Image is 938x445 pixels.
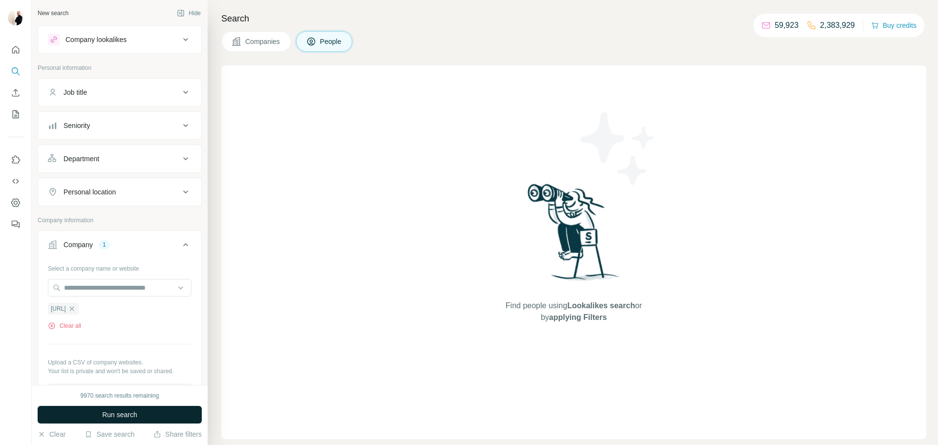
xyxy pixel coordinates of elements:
[221,12,926,25] h4: Search
[64,187,116,197] div: Personal location
[38,406,202,424] button: Run search
[153,429,202,439] button: Share filters
[495,300,652,323] span: Find people using or by
[775,20,799,31] p: 59,923
[170,6,208,21] button: Hide
[102,410,137,420] span: Run search
[549,313,607,321] span: applying Filters
[38,28,201,51] button: Company lookalikes
[871,19,917,32] button: Buy credits
[38,64,202,72] p: Personal information
[38,429,65,439] button: Clear
[8,10,23,25] img: Avatar
[38,216,202,225] p: Company information
[85,429,134,439] button: Save search
[8,106,23,123] button: My lists
[51,304,66,313] span: [URL]
[523,181,625,290] img: Surfe Illustration - Woman searching with binoculars
[38,81,201,104] button: Job title
[38,9,68,18] div: New search
[99,240,110,249] div: 1
[8,84,23,102] button: Enrich CSV
[567,301,635,310] span: Lookalikes search
[38,147,201,170] button: Department
[8,151,23,169] button: Use Surfe on LinkedIn
[64,121,90,130] div: Seniority
[8,194,23,212] button: Dashboard
[48,358,192,367] p: Upload a CSV of company websites.
[64,154,99,164] div: Department
[8,63,23,80] button: Search
[320,37,342,46] span: People
[64,240,93,250] div: Company
[65,35,127,44] div: Company lookalikes
[48,260,192,273] div: Select a company name or website
[8,215,23,233] button: Feedback
[48,321,81,330] button: Clear all
[820,20,855,31] p: 2,383,929
[8,172,23,190] button: Use Surfe API
[38,180,201,204] button: Personal location
[64,87,87,97] div: Job title
[48,383,192,401] button: Upload a list of companies
[38,114,201,137] button: Seniority
[574,105,662,192] img: Surfe Illustration - Stars
[81,391,159,400] div: 9970 search results remaining
[48,367,192,376] p: Your list is private and won't be saved or shared.
[38,233,201,260] button: Company1
[8,41,23,59] button: Quick start
[245,37,281,46] span: Companies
